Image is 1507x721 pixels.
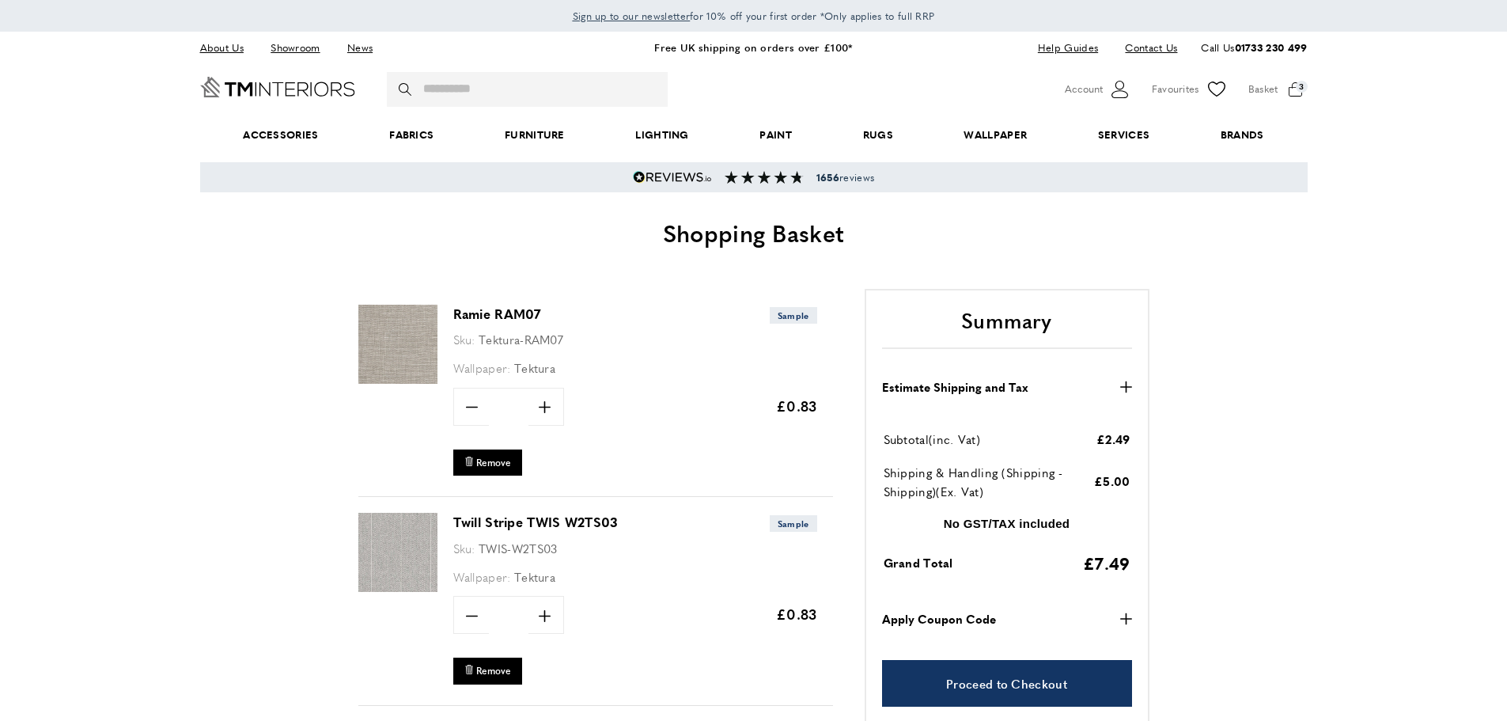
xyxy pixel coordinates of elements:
a: Contact Us [1113,37,1177,59]
a: Furniture [469,111,600,159]
a: Help Guides [1026,37,1110,59]
a: Twill Stripe TWIS W2TS03 [358,581,437,594]
span: Sku: [453,331,475,347]
span: Shipping & Handling (Shipping - Shipping) [884,464,1063,499]
button: Remove Ramie RAM07 [453,450,522,476]
a: Proceed to Checkout [882,660,1132,707]
a: Go to Home page [200,77,355,97]
span: £5.00 [1094,472,1130,489]
a: Rugs [827,111,929,159]
span: Sku: [453,540,475,556]
span: Sample [770,515,817,532]
a: News [335,37,384,59]
span: reviews [816,171,874,184]
span: £0.83 [776,396,817,416]
a: Favourites [1152,78,1229,101]
span: Remove [476,456,511,469]
span: for 10% off your first order *Only applies to full RRP [573,9,935,23]
span: (inc. Vat) [929,431,980,447]
strong: 1656 [816,170,839,184]
a: About Us [200,37,256,59]
a: 01733 230 499 [1235,40,1308,55]
a: Free UK shipping on orders over £100* [654,40,852,55]
span: (Ex. Vat) [936,483,983,499]
span: Sample [770,307,817,324]
button: Customer Account [1065,78,1132,101]
a: Ramie RAM07 [358,373,437,386]
span: Shopping Basket [663,215,845,249]
span: Subtotal [884,431,929,447]
span: £2.49 [1096,431,1130,447]
span: Tektura [514,359,555,376]
span: Remove [476,664,511,677]
span: Grand Total [884,554,953,571]
h2: Summary [882,306,1132,349]
a: Ramie RAM07 [453,305,541,323]
span: TWIS-W2TS03 [479,540,557,556]
a: Sign up to our newsletter [573,8,691,24]
span: Wallpaper: [453,568,511,585]
span: Account [1065,81,1103,97]
span: Tektura [514,568,555,585]
strong: No GST/TAX included [944,517,1070,530]
span: £7.49 [1083,551,1130,575]
span: Wallpaper: [453,359,511,376]
span: Accessories [207,111,354,159]
img: Reviews.io 5 stars [633,171,712,184]
img: Reviews section [725,171,804,184]
button: Apply Coupon Code [882,609,1132,628]
span: Favourites [1152,81,1199,97]
strong: Estimate Shipping and Tax [882,378,1028,397]
span: £0.83 [776,604,817,624]
a: Showroom [259,37,331,59]
img: Twill Stripe TWIS W2TS03 [358,513,437,592]
span: Sign up to our newsletter [573,9,691,23]
a: Services [1062,111,1185,159]
span: Tektura-RAM07 [479,331,563,347]
button: Search [399,72,415,107]
a: Fabrics [354,111,469,159]
a: Brands [1185,111,1299,159]
button: Estimate Shipping and Tax [882,378,1132,397]
a: Paint [725,111,827,159]
strong: Apply Coupon Code [882,609,996,628]
p: Call Us [1201,40,1307,56]
a: Lighting [600,111,725,159]
button: Remove Twill Stripe TWIS W2TS03 [453,658,522,684]
img: Ramie RAM07 [358,305,437,384]
a: Twill Stripe TWIS W2TS03 [453,513,619,531]
a: Wallpaper [929,111,1062,159]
